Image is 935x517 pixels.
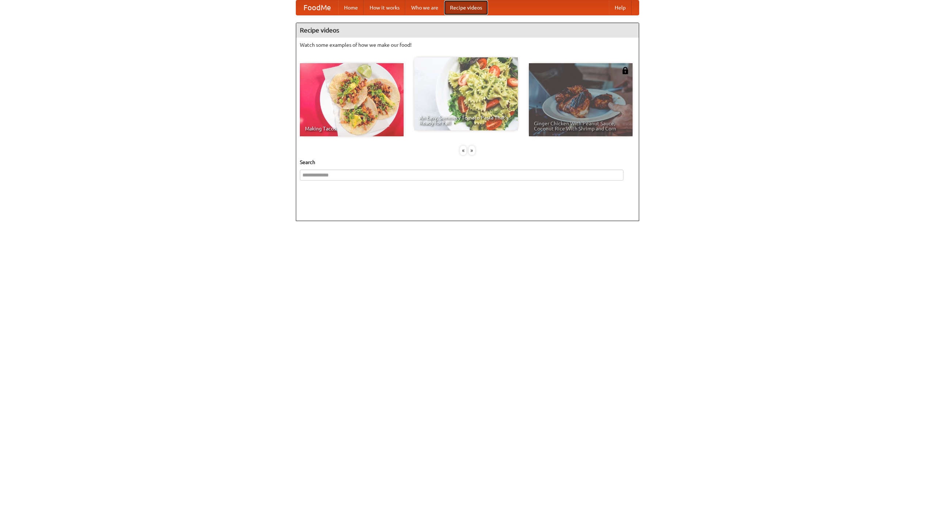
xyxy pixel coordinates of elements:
span: Making Tacos [305,126,398,131]
a: Home [338,0,364,15]
a: Who we are [405,0,444,15]
div: « [460,146,466,155]
a: Help [609,0,631,15]
a: FoodMe [296,0,338,15]
a: Recipe videos [444,0,488,15]
a: Making Tacos [300,63,404,136]
h5: Search [300,159,635,166]
p: Watch some examples of how we make our food! [300,41,635,49]
span: An Easy, Summery Tomato Pasta That's Ready for Fall [419,115,513,125]
div: » [469,146,475,155]
img: 483408.png [622,67,629,74]
a: An Easy, Summery Tomato Pasta That's Ready for Fall [414,57,518,130]
h4: Recipe videos [296,23,639,38]
a: How it works [364,0,405,15]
